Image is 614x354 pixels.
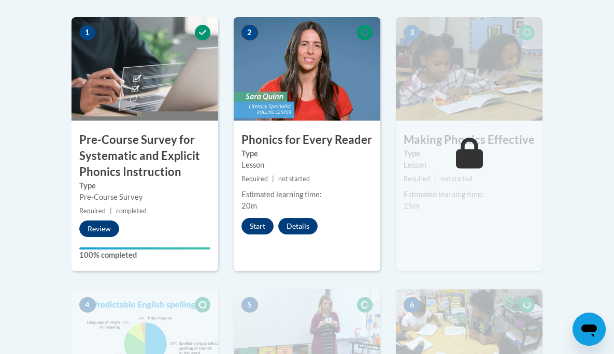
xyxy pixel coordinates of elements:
h3: Making Phonics Effective [396,132,542,148]
span: 2 [241,25,258,40]
div: Estimated learning time: [404,189,535,200]
h3: Phonics for Every Reader [234,132,380,148]
span: 1 [79,25,96,40]
span: not started [278,175,310,183]
span: not started [441,175,473,183]
span: completed [116,207,147,215]
img: Course Image [396,17,542,121]
span: | [110,207,112,215]
span: 4 [79,297,96,313]
div: Your progress [79,247,210,249]
img: Course Image [72,17,218,121]
span: 20m [241,201,257,210]
button: Review [79,220,119,237]
span: Required [404,175,430,183]
iframe: Button to launch messaging window [573,313,606,346]
div: Lesson [404,159,535,171]
div: Pre-Course Survey [79,191,210,203]
div: Lesson [241,159,373,171]
button: Details [278,218,318,234]
label: Type [79,180,210,191]
img: Course Image [234,17,380,121]
span: 5 [241,297,258,313]
label: 100% completed [79,249,210,261]
div: Estimated learning time: [241,189,373,200]
span: Required [79,207,106,215]
span: 3 [404,25,420,40]
span: | [272,175,274,183]
button: Start [241,218,274,234]
span: 6 [404,297,420,313]
span: 25m [404,201,419,210]
label: Type [404,148,535,159]
span: Required [241,175,268,183]
span: | [434,175,436,183]
h3: Pre-Course Survey for Systematic and Explicit Phonics Instruction [72,132,218,180]
label: Type [241,148,373,159]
